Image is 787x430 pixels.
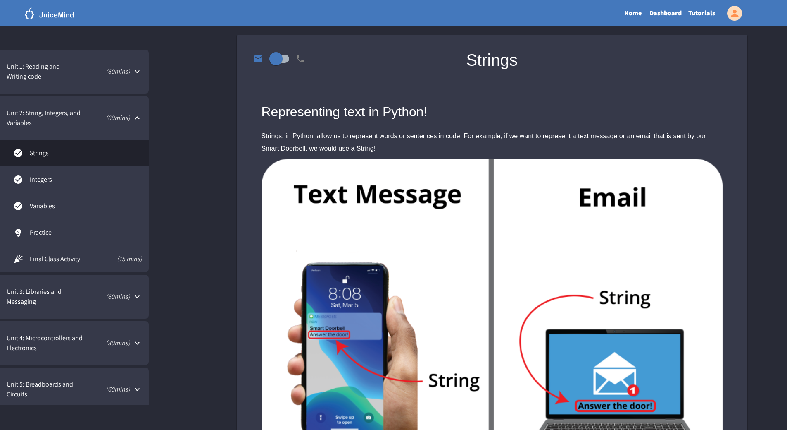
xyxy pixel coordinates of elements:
p: ( 60 mins) [84,67,130,77]
span: Integers [30,175,142,185]
span: Unit 1: Reading and Writing code [7,62,80,82]
span: Variables [30,201,142,211]
div: Representing text in Python! [262,102,723,122]
img: logo [25,7,74,19]
p: ( 30 mins) [89,338,130,348]
span: Unit 2: String, Integers, and Variables [7,108,83,128]
span: Unit 5: Breadboards and Circuits [7,380,80,399]
span: Unit 3: Libraries and Messaging [7,287,79,307]
div: Strings [466,35,518,85]
a: Dashboard [646,4,685,23]
div: My Account [718,4,744,23]
p: ( 60 mins) [83,292,130,302]
p: ( 60 mins) [84,384,130,394]
span: Practice [30,228,142,238]
span: Strings [30,148,142,158]
a: Home [620,4,646,23]
span: Final Class Activity [30,254,99,264]
span: Unit 4: Microcontrollers and Electronics [7,333,85,353]
span: (15 mins) [99,254,143,264]
p: ( 60 mins) [88,113,130,123]
a: Tutorials [685,4,718,23]
div: Strings, in Python, allow us to represent words or sentences in code. For example, if we want to ... [262,130,723,155]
